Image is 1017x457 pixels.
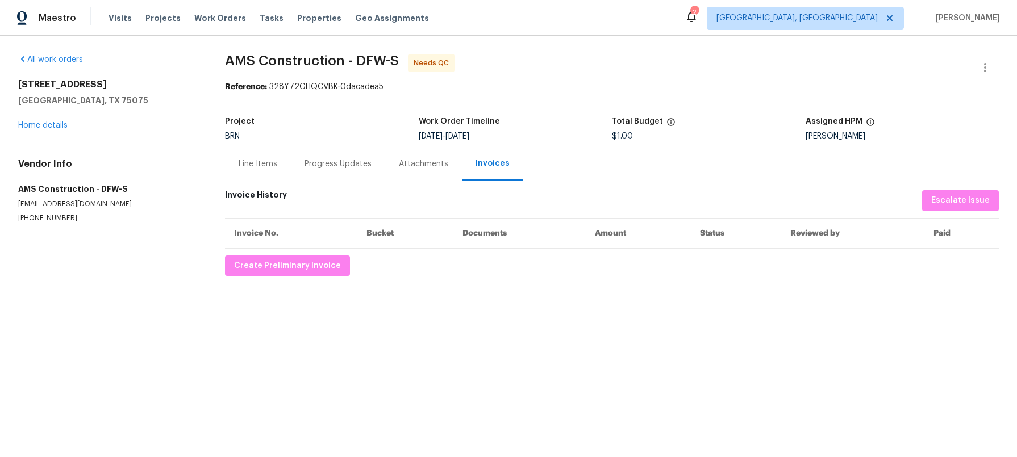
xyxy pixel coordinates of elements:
[225,255,350,276] button: Create Preliminary Invoice
[355,12,429,24] span: Geo Assignments
[225,54,399,68] span: AMS Construction - DFW-S
[239,158,277,170] div: Line Items
[39,12,76,24] span: Maestro
[18,158,198,170] h4: Vendor Info
[18,79,198,90] h2: [STREET_ADDRESS]
[18,199,198,209] p: [EMAIL_ADDRESS][DOMAIN_NAME]
[419,132,443,140] span: [DATE]
[445,132,469,140] span: [DATE]
[305,158,372,170] div: Progress Updates
[414,57,453,69] span: Needs QC
[145,12,181,24] span: Projects
[612,132,633,140] span: $1.00
[690,7,698,18] div: 2
[666,118,676,132] span: The total cost of line items that have been proposed by Opendoor. This sum includes line items th...
[866,118,875,132] span: The hpm assigned to this work order.
[225,118,255,125] h5: Project
[18,121,68,129] a: Home details
[612,118,663,125] h5: Total Budget
[924,218,999,248] th: Paid
[476,158,510,169] div: Invoices
[931,194,990,208] span: Escalate Issue
[18,56,83,64] a: All work orders
[419,118,500,125] h5: Work Order Timeline
[781,218,924,248] th: Reviewed by
[194,12,246,24] span: Work Orders
[806,118,862,125] h5: Assigned HPM
[716,12,878,24] span: [GEOGRAPHIC_DATA], [GEOGRAPHIC_DATA]
[225,83,267,91] b: Reference:
[419,132,469,140] span: -
[399,158,448,170] div: Attachments
[18,95,198,106] h5: [GEOGRAPHIC_DATA], TX 75075
[453,218,586,248] th: Documents
[357,218,453,248] th: Bucket
[18,183,198,195] h5: AMS Construction - DFW-S
[806,132,999,140] div: [PERSON_NAME]
[225,190,287,206] h6: Invoice History
[234,259,341,273] span: Create Preliminary Invoice
[225,218,357,248] th: Invoice No.
[297,12,341,24] span: Properties
[922,190,999,211] button: Escalate Issue
[18,213,198,223] p: [PHONE_NUMBER]
[586,218,690,248] th: Amount
[260,14,284,22] span: Tasks
[109,12,132,24] span: Visits
[931,12,1000,24] span: [PERSON_NAME]
[225,132,240,140] span: BRN
[225,81,999,93] div: 328Y72GHQCVBK-0dacadea5
[691,218,781,248] th: Status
